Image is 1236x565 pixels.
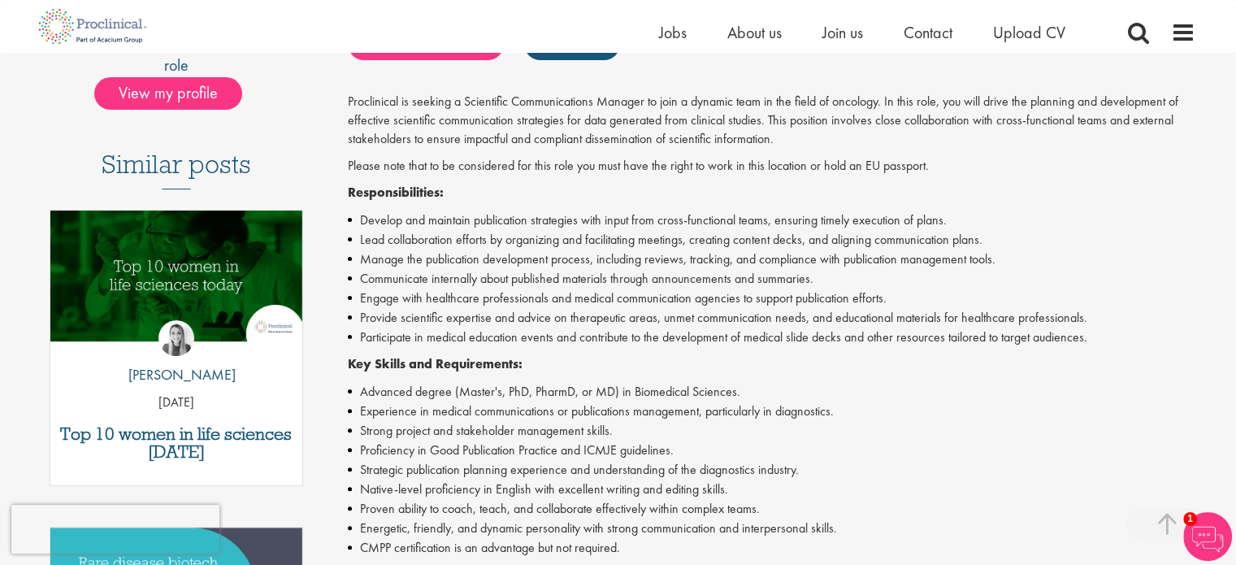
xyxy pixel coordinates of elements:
[116,364,236,385] p: [PERSON_NAME]
[348,538,1195,558] li: CMPP certification is an advantage but not required.
[50,211,303,341] img: Top 10 women in life sciences today
[348,355,523,372] strong: Key Skills and Requirements:
[41,31,312,77] div: Hi I'm , I manage this role
[348,480,1195,499] li: Native-level proficiency in English with excellent writing and editing skills.
[116,320,236,393] a: Hannah Burke [PERSON_NAME]
[348,328,1195,347] li: Participate in medical education events and contribute to the development of medical slide decks ...
[348,184,444,201] strong: Responsibilities:
[1183,512,1197,526] span: 1
[94,80,258,102] a: View my profile
[102,150,251,189] h3: Similar posts
[158,320,194,356] img: Hannah Burke
[348,250,1195,269] li: Manage the publication development process, including reviews, tracking, and compliance with publ...
[348,421,1195,441] li: Strong project and stakeholder management skills.
[11,505,219,554] iframe: reCAPTCHA
[348,289,1195,308] li: Engage with healthcare professionals and medical communication agencies to support publication ef...
[348,211,1195,230] li: Develop and maintain publication strategies with input from cross-functional teams, ensuring time...
[993,22,1065,43] a: Upload CV
[822,22,863,43] a: Join us
[348,93,1195,149] p: Proclinical is seeking a Scientific Communications Manager to join a dynamic team in the field of...
[50,393,303,412] p: [DATE]
[904,22,952,43] a: Contact
[348,499,1195,519] li: Proven ability to coach, teach, and collaborate effectively within complex teams.
[348,269,1195,289] li: Communicate internally about published materials through announcements and summaries.
[348,157,1195,176] p: Please note that to be considered for this role you must have the right to work in this location ...
[348,460,1195,480] li: Strategic publication planning experience and understanding of the diagnostics industry.
[348,402,1195,421] li: Experience in medical communications or publications management, particularly in diagnostics.
[94,77,242,110] span: View my profile
[348,441,1195,460] li: Proficiency in Good Publication Practice and ICMJE guidelines.
[1183,512,1232,561] img: Chatbot
[348,230,1195,250] li: Lead collaboration efforts by organizing and facilitating meetings, creating content decks, and a...
[59,425,295,461] a: Top 10 women in life sciences [DATE]
[659,22,687,43] a: Jobs
[348,308,1195,328] li: Provide scientific expertise and advice on therapeutic areas, unmet communication needs, and educ...
[50,211,303,354] a: Link to a post
[348,519,1195,538] li: Energetic, friendly, and dynamic personality with strong communication and interpersonal skills.
[727,22,782,43] a: About us
[348,382,1195,402] li: Advanced degree (Master's, PhD, PharmD, or MD) in Biomedical Sciences.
